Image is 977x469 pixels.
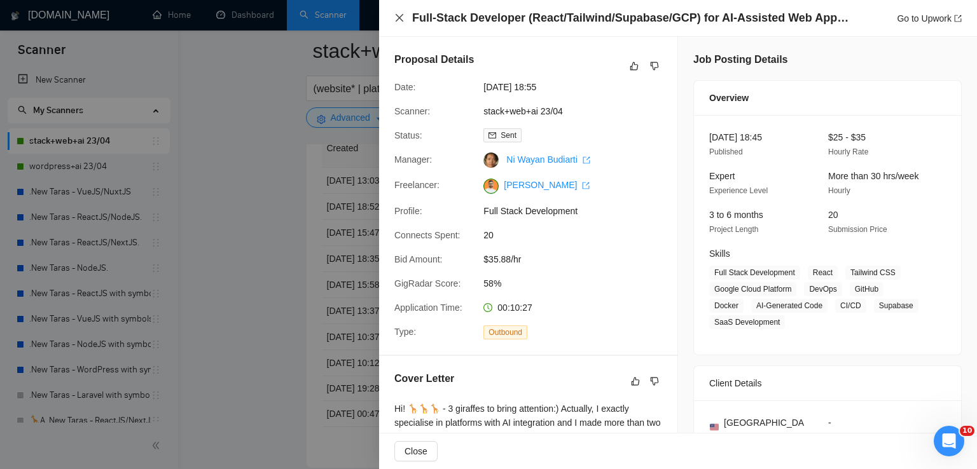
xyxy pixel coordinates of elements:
h5: Job Posting Details [693,52,787,67]
span: Tailwind CSS [845,266,901,280]
span: export [583,156,590,164]
span: Freelancer: [394,180,440,190]
span: dislike [650,61,659,71]
span: Status: [394,130,422,140]
a: Go to Upworkexport [897,13,962,24]
span: Full Stack Development [483,204,674,218]
span: [DATE] 18:55 [483,80,674,94]
span: Profile: [394,206,422,216]
span: Sent [501,131,516,140]
span: - [828,418,831,428]
span: export [954,15,962,22]
span: dislike [650,376,659,386]
span: like [630,61,639,71]
span: 58% [483,276,674,290]
span: 00:10:27 [497,302,532,313]
span: Expert [709,171,735,181]
button: like [627,58,642,74]
span: SaaS Development [709,315,785,329]
span: Manager: [394,154,432,165]
span: Bid Amount: [394,254,443,264]
span: Skills [709,248,730,259]
a: [PERSON_NAME] export [504,180,590,190]
span: Published [709,147,743,156]
span: Outbound [483,325,527,339]
h5: Proposal Details [394,52,474,67]
span: Connects Spent: [394,230,461,240]
span: Application Time: [394,302,462,313]
span: React [808,266,838,280]
span: clock-circle [483,303,492,312]
span: GigRadar Score: [394,278,461,289]
span: Submission Price [828,225,887,234]
button: dislike [647,374,662,389]
h5: Cover Letter [394,371,454,386]
button: Close [394,13,405,24]
span: Full Stack Development [709,266,800,280]
h4: Full-Stack Developer (React/Tailwind/Supabase/GCP) for AI-Assisted Web Application Buildout [412,10,851,26]
span: mail [488,132,496,139]
button: like [628,374,643,389]
span: Project Length [709,225,758,234]
span: Docker [709,299,744,313]
span: Date: [394,82,415,92]
div: Client Details [709,366,946,400]
a: Ni Wayan Budiarti export [506,154,590,165]
span: [GEOGRAPHIC_DATA] [724,416,808,444]
span: 20 [483,228,674,242]
img: c1NLmzrk-0pBZjOo1nLSJnOz0itNHKTdmMHAt8VIsLFzaWqqsJDJtcFyV3OYvrqgu3 [483,179,499,194]
span: Hourly Rate [828,147,868,156]
span: GitHub [850,282,883,296]
button: Close [394,441,438,461]
span: close [394,13,405,23]
span: Experience Level [709,186,768,195]
span: Google Cloud Platform [709,282,796,296]
span: More than 30 hrs/week [828,171,918,181]
span: Supabase [874,299,918,313]
span: 20 [828,210,838,220]
span: Close [405,444,427,458]
img: 🇺🇸 [710,423,719,432]
iframe: Intercom live chat [934,426,964,456]
span: 10 [960,426,974,436]
span: AI-Generated Code [751,299,828,313]
button: dislike [647,58,662,74]
span: 3 to 6 months [709,210,763,220]
span: like [631,376,640,386]
span: DevOps [804,282,842,296]
span: Overview [709,91,749,105]
span: [DATE] 18:45 [709,132,762,142]
span: Hourly [828,186,850,195]
span: $35.88/hr [483,252,674,266]
span: stack+web+ai 23/04 [483,104,674,118]
span: $25 - $35 [828,132,866,142]
span: Scanner: [394,106,430,116]
span: export [582,182,590,189]
span: CI/CD [835,299,866,313]
span: Type: [394,327,416,337]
